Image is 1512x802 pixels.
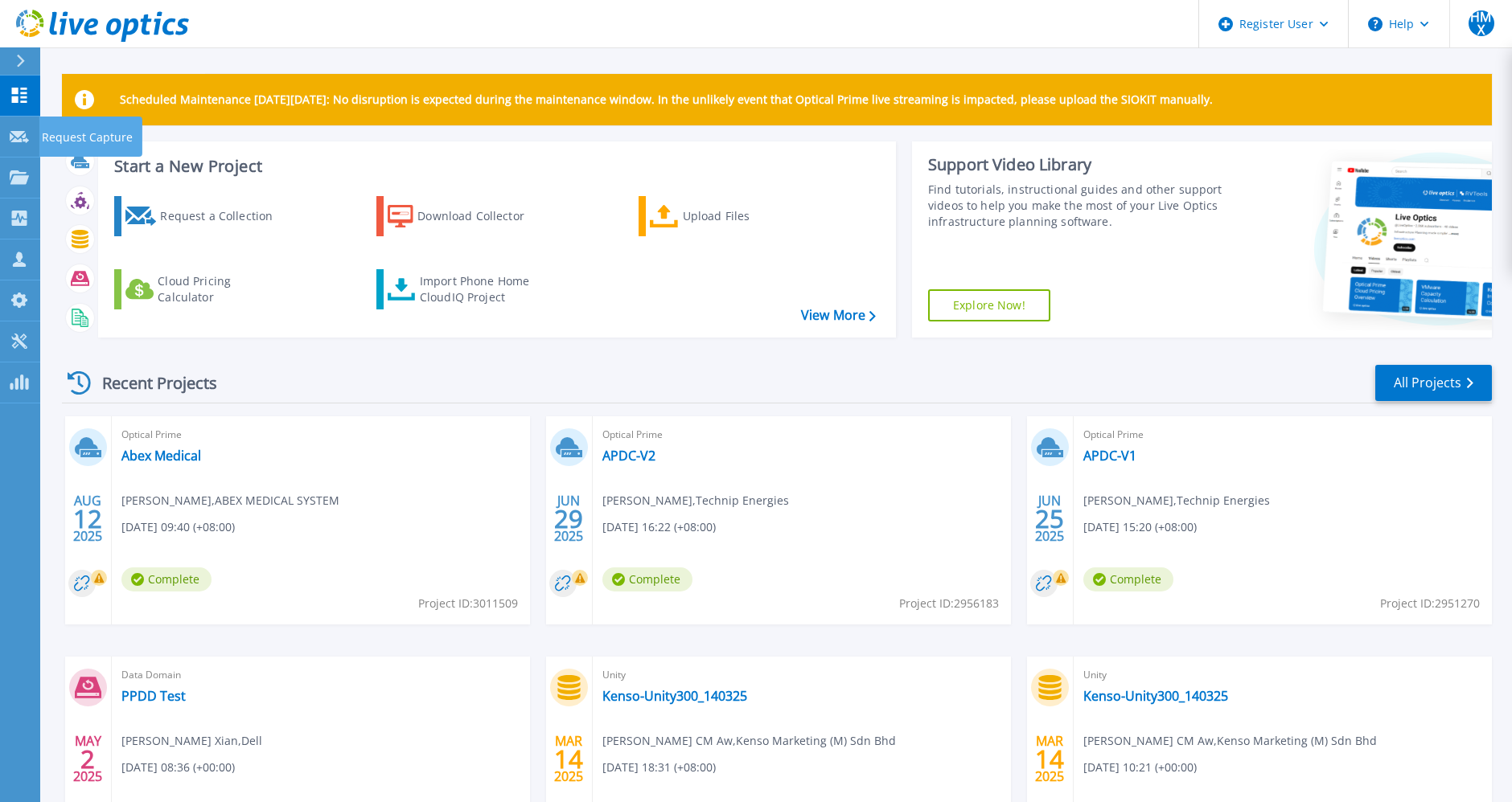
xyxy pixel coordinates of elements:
a: Cloud Pricing Calculator [114,269,294,309]
span: Complete [602,567,692,591]
span: Optical Prime [602,426,1001,444]
span: [PERSON_NAME] Xian , Dell [121,732,262,750]
span: Optical Prime [1083,426,1482,444]
h3: Start a New Project [114,158,875,175]
div: Upload Files [683,200,811,232]
a: Upload Files [639,196,818,236]
div: MAY 2025 [72,730,103,788]
span: [PERSON_NAME] , Technip Energies [602,492,789,509]
div: MAR 2025 [553,730,584,788]
div: Request a Collection [160,200,289,232]
span: 14 [1035,752,1064,766]
div: JUN 2025 [553,489,584,548]
div: Download Collector [417,200,546,232]
span: [DATE] 15:20 (+08:00) [1083,518,1197,536]
a: Request a Collection [114,196,294,236]
span: [PERSON_NAME] , Technip Energies [1083,492,1270,509]
a: APDC-V2 [602,448,655,464]
span: 29 [554,512,583,526]
a: Download Collector [376,196,556,236]
p: Request Capture [42,117,133,158]
div: Recent Projects [62,363,239,403]
span: [DATE] 09:40 (+08:00) [121,518,235,536]
span: [PERSON_NAME] CM Aw , Kenso Marketing (M) Sdn Bhd [602,732,896,750]
div: Cloud Pricing Calculator [158,273,286,305]
div: Import Phone Home CloudIQ Project [420,273,545,305]
span: 12 [73,512,102,526]
span: 2 [80,752,95,766]
div: Find tutorials, instructional guides and other support videos to help you make the most of your L... [928,182,1223,230]
span: Complete [1083,567,1173,591]
span: [DATE] 10:21 (+00:00) [1083,759,1197,776]
span: 14 [554,752,583,766]
span: [PERSON_NAME] , ABEX MEDICAL SYSTEM [121,492,339,509]
p: Scheduled Maintenance [DATE][DATE]: No disruption is expected during the maintenance window. In t... [120,93,1213,106]
span: Project ID: 3011509 [418,595,518,612]
span: Data Domain [121,666,520,684]
a: PPDD Test [121,688,186,704]
a: All Projects [1375,365,1492,401]
a: Kenso-Unity300_140325 [602,688,747,704]
span: [DATE] 08:36 (+00:00) [121,759,235,776]
span: Project ID: 2951270 [1380,595,1480,612]
a: Abex Medical [121,448,201,464]
a: Explore Now! [928,289,1050,321]
span: Unity [602,666,1001,684]
a: Kenso-Unity300_140325 [1083,688,1228,704]
div: MAR 2025 [1034,730,1065,788]
span: [DATE] 16:22 (+08:00) [602,518,716,536]
div: Support Video Library [928,154,1223,175]
a: APDC-V1 [1083,448,1136,464]
div: JUN 2025 [1034,489,1065,548]
span: Complete [121,567,212,591]
a: View More [801,308,876,323]
span: HMX [1469,10,1494,36]
span: 25 [1035,512,1064,526]
span: [PERSON_NAME] CM Aw , Kenso Marketing (M) Sdn Bhd [1083,732,1377,750]
span: Unity [1083,666,1482,684]
span: Optical Prime [121,426,520,444]
div: AUG 2025 [72,489,103,548]
span: [DATE] 18:31 (+08:00) [602,759,716,776]
span: Project ID: 2956183 [899,595,999,612]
